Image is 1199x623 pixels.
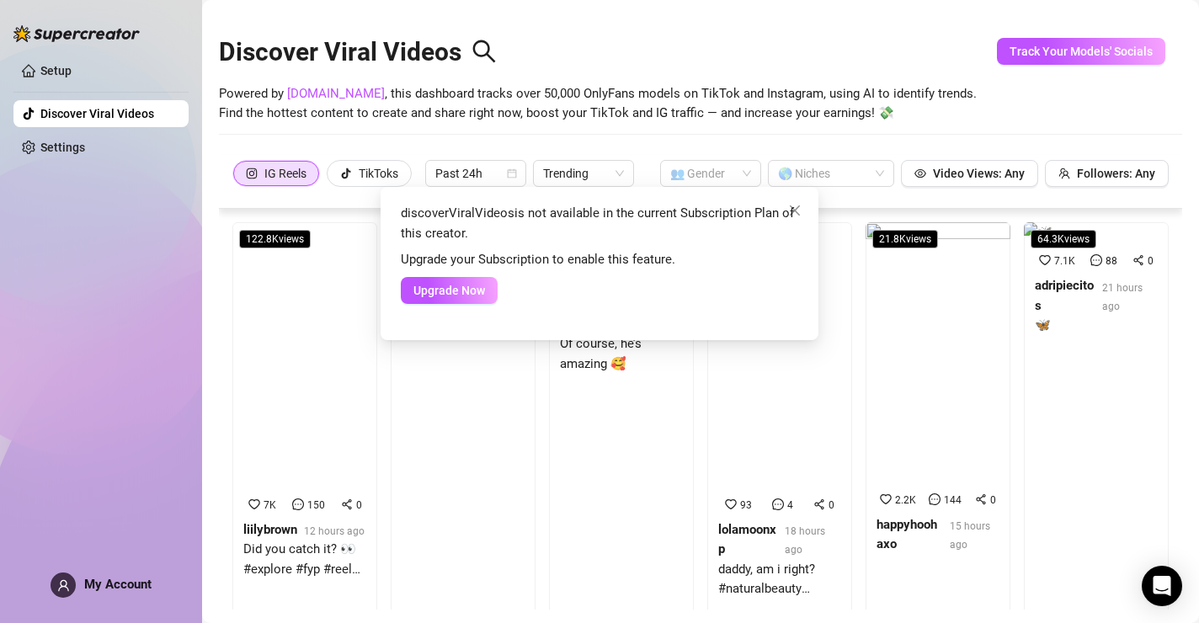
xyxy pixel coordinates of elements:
[781,197,808,224] button: Close
[788,204,802,217] span: close
[401,277,498,304] button: Upgrade Now
[1142,566,1182,606] div: Open Intercom Messenger
[413,284,485,297] span: Upgrade Now
[401,205,794,241] span: discoverViralVideos is not available in the current Subscription Plan of this creator.
[401,252,675,267] span: Upgrade your Subscription to enable this feature.
[781,204,808,217] span: Close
